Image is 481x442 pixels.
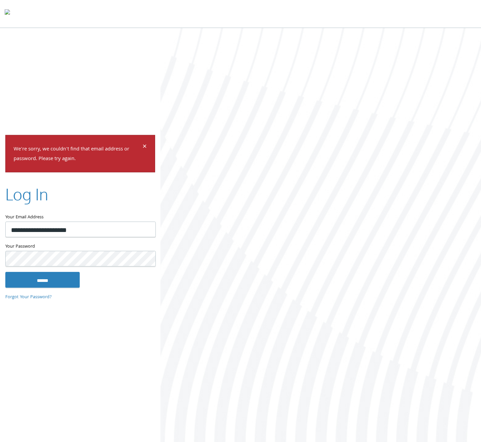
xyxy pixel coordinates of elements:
a: Forgot Your Password? [5,294,52,301]
img: todyl-logo-dark.svg [5,7,10,20]
button: Dismiss alert [143,143,147,151]
span: × [143,141,147,154]
h2: Log In [5,183,48,205]
label: Your Password [5,242,155,251]
p: We're sorry, we couldn't find that email address or password. Please try again. [14,145,142,164]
